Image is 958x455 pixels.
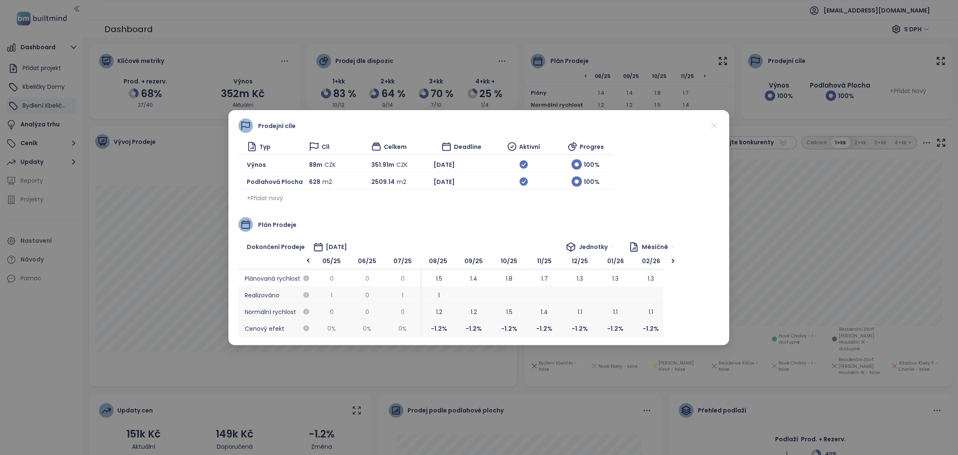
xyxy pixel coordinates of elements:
[385,320,421,337] span: 0 %
[584,160,600,169] span: 100 %
[259,121,296,130] span: Prodejní cíle
[577,274,583,283] span: 1.3
[421,320,456,337] span: -1.2 %
[330,307,334,316] span: 0
[238,304,314,320] span: Normální rychlost
[456,320,492,337] span: -1.2 %
[371,160,394,169] span: 351.91m
[433,160,455,169] span: [DATE]
[309,177,320,186] span: 628
[326,242,347,251] span: [DATE]
[350,254,385,270] span: 06/25
[649,307,654,316] span: 1.1
[470,274,477,283] span: 1.4
[371,177,395,186] span: 2509.14
[578,307,583,316] span: 1.1
[350,320,385,337] span: 0 %
[324,160,336,169] span: CZK
[247,160,266,169] span: Výnos
[331,290,333,299] span: 1
[492,320,527,337] span: -1.2 %
[527,254,563,270] span: 11/25
[396,160,408,169] span: CZK
[598,254,634,270] span: 01/26
[259,142,271,151] span: Typ
[238,287,314,304] span: Realizováno
[471,307,477,316] span: 1.2
[634,320,669,337] span: -1.2 %
[438,290,440,299] span: 1
[433,177,455,186] span: [DATE]
[309,160,322,169] span: 88m
[238,320,314,337] span: Cenový efekt
[527,320,563,337] span: -1.2 %
[456,254,492,270] span: 09/25
[613,307,618,316] span: 1.1
[247,194,283,203] span: + Přidat nový
[322,177,332,186] span: m2
[322,142,329,151] span: Cíl
[613,274,619,283] span: 1.3
[397,177,406,186] span: m2
[314,254,350,270] span: 05/25
[648,274,654,283] span: 1.3
[365,307,369,316] span: 0
[454,142,482,151] span: Deadline
[385,254,421,270] span: 07/25
[642,241,676,253] span: Měsíčně
[303,256,314,266] div: <
[365,274,369,283] span: 0
[402,290,404,299] span: 1
[668,256,678,265] div: >
[506,307,512,316] span: 1.5
[436,274,442,283] span: 1.5
[563,254,598,270] span: 12/25
[584,177,600,186] span: 100 %
[542,274,548,283] span: 1.7
[401,307,405,316] span: 0
[563,320,598,337] span: -1.2 %
[598,320,634,337] span: -1.2 %
[384,142,407,151] span: Celkem
[506,274,513,283] span: 1.8
[520,142,540,151] span: Aktivní
[541,307,548,316] span: 1.4
[259,220,297,229] span: Plán prodeje
[238,270,314,287] span: Plánovaná rychlost
[247,242,305,251] span: Dokončení prodeje
[634,254,669,270] span: 02/26
[247,177,303,186] span: Podlahová plocha
[421,254,456,270] span: 08/25
[365,290,369,299] span: 0
[436,307,442,316] span: 1.2
[330,274,334,283] span: 0
[401,274,405,283] span: 0
[492,254,527,270] span: 10/25
[314,320,350,337] span: 0 %
[579,241,616,253] span: Jednotky
[580,142,604,151] span: Progres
